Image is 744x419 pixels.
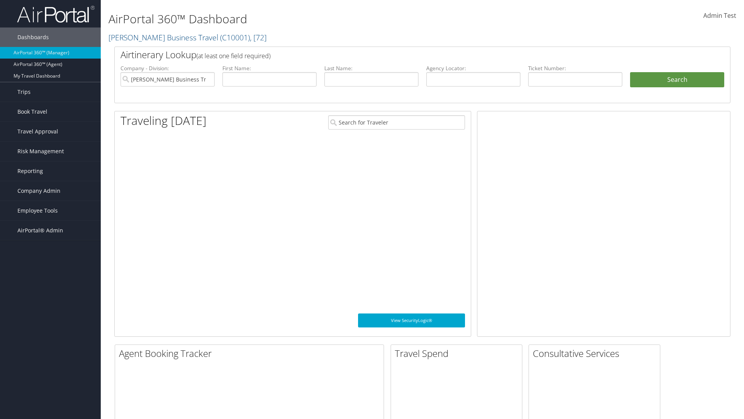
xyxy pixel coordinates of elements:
[196,52,270,60] span: (at least one field required)
[220,32,250,43] span: ( C10001 )
[328,115,465,130] input: Search for Traveler
[703,4,736,28] a: Admin Test
[17,142,64,161] span: Risk Management
[121,64,215,72] label: Company - Division:
[703,11,736,20] span: Admin Test
[358,313,465,327] a: View SecurityLogic®
[17,102,47,121] span: Book Travel
[426,64,520,72] label: Agency Locator:
[108,32,267,43] a: [PERSON_NAME] Business Travel
[17,161,43,181] span: Reporting
[121,113,207,129] h1: Traveling [DATE]
[630,72,724,88] button: Search
[17,201,58,220] span: Employee Tools
[108,11,527,27] h1: AirPortal 360™ Dashboard
[119,347,384,360] h2: Agent Booking Tracker
[17,28,49,47] span: Dashboards
[17,5,95,23] img: airportal-logo.png
[250,32,267,43] span: , [ 72 ]
[528,64,622,72] label: Ticket Number:
[222,64,317,72] label: First Name:
[533,347,660,360] h2: Consultative Services
[17,181,60,201] span: Company Admin
[121,48,673,61] h2: Airtinerary Lookup
[17,221,63,240] span: AirPortal® Admin
[395,347,522,360] h2: Travel Spend
[17,122,58,141] span: Travel Approval
[17,82,31,102] span: Trips
[324,64,418,72] label: Last Name:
